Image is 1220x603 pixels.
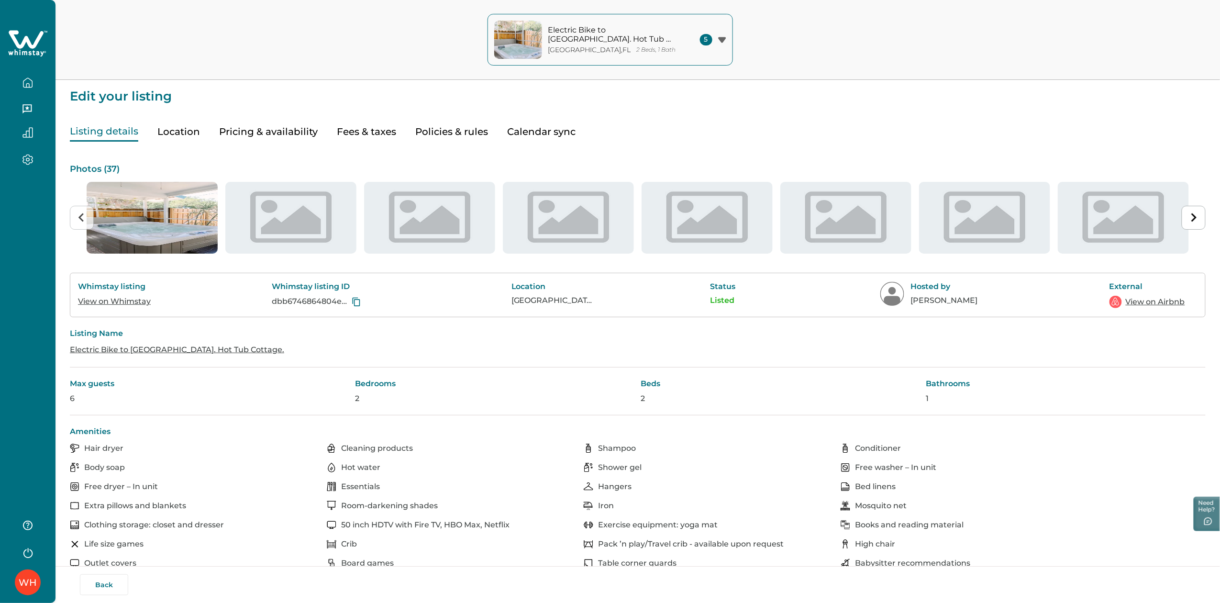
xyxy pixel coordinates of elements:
img: amenity-icon [584,558,593,568]
img: list-photos [780,182,911,254]
p: Free washer – In unit [855,463,936,472]
img: amenity-icon [841,444,850,453]
p: 2 [355,394,635,403]
img: amenity-icon [584,482,593,491]
img: list-photos [503,182,634,254]
img: amenity-icon [584,520,593,530]
button: Fees & taxes [337,122,396,142]
p: Books and reading material [855,520,964,530]
img: amenity-icon [327,482,336,491]
p: Table corner guards [598,558,677,568]
p: Essentials [341,482,380,491]
p: 2 Beds, 1 Bath [637,46,676,54]
p: [GEOGRAPHIC_DATA] , FL [548,46,631,54]
p: 50 inch HDTV with Fire TV, HBO Max, Netflix [341,520,510,530]
a: View on Airbnb [1126,296,1185,308]
img: amenity-icon [841,520,850,530]
img: amenity-icon [841,463,850,472]
p: Location [511,282,593,291]
img: list-photos [87,182,218,254]
li: 7 of 37 [919,182,1050,254]
img: amenity-icon [327,501,336,511]
img: property-cover [494,21,542,59]
p: Hangers [598,482,632,491]
span: 5 [700,34,712,45]
button: Next slide [1182,206,1206,230]
p: Hair dryer [84,444,123,453]
p: 6 [70,394,350,403]
p: Beds [641,379,921,389]
img: amenity-icon [70,463,79,472]
p: Pack ’n play/Travel crib - available upon request [598,539,784,549]
p: Board games [341,558,394,568]
li: 6 of 37 [780,182,911,254]
a: Electric Bike to [GEOGRAPHIC_DATA]. Hot Tub Cottage. [70,345,284,354]
p: Hosted by [911,282,992,291]
div: Whimstay Host [19,571,37,594]
img: amenity-icon [841,539,850,549]
p: Electric Bike to [GEOGRAPHIC_DATA]. Hot Tub Cottage. [548,25,677,44]
p: Listed [710,296,763,305]
p: Exercise equipment: yoga mat [598,520,718,530]
p: [PERSON_NAME] [911,296,992,305]
p: Status [710,282,763,291]
p: External [1109,282,1186,291]
p: Crib [341,539,357,549]
img: amenity-icon [70,501,79,511]
button: Previous slide [70,206,94,230]
img: amenity-icon [584,539,593,549]
p: Hot water [341,463,380,472]
p: Amenities [70,427,1206,436]
p: Conditioner [855,444,901,453]
p: Cleaning products [341,444,413,453]
img: amenity-icon [327,539,336,549]
p: Mosquito net [855,501,907,511]
img: list-photos [364,182,495,254]
img: amenity-icon [584,444,593,453]
button: Listing details [70,122,138,142]
p: Room-darkening shades [341,501,438,511]
a: View on Whimstay [78,297,151,306]
p: Bed linens [855,482,896,491]
li: 2 of 37 [225,182,356,254]
p: Life size games [84,539,144,549]
li: 8 of 37 [1058,182,1189,254]
img: amenity-icon [70,520,79,530]
button: Location [157,122,200,142]
img: amenity-icon [584,463,593,472]
img: amenity-icon [70,482,79,491]
p: Max guests [70,379,350,389]
p: dbb6746864804eae4ecead576867bb1d [272,297,350,306]
button: Calendar sync [507,122,576,142]
img: amenity-icon [841,501,850,511]
p: Shampoo [598,444,636,453]
img: amenity-icon [327,463,336,472]
p: Extra pillows and blankets [84,501,186,511]
li: 3 of 37 [364,182,495,254]
img: amenity-icon [841,482,850,491]
p: Photos ( 37 ) [70,165,1206,174]
p: Free dryer – In unit [84,482,158,491]
img: list-photos [642,182,773,254]
button: Pricing & availability [219,122,318,142]
img: amenity-icon [327,444,336,453]
img: amenity-icon [584,501,593,511]
p: Shower gel [598,463,642,472]
p: 2 [641,394,921,403]
li: 4 of 37 [503,182,634,254]
img: amenity-icon [70,444,79,453]
img: amenity-icon [327,558,336,568]
img: amenity-icon [70,558,79,568]
li: 5 of 37 [642,182,773,254]
p: Bedrooms [355,379,635,389]
p: Whimstay listing ID [272,282,394,291]
button: property-coverElectric Bike to [GEOGRAPHIC_DATA]. Hot Tub Cottage.[GEOGRAPHIC_DATA],FL2 Beds, 1 B... [488,14,733,66]
button: Policies & rules [415,122,488,142]
p: Bathrooms [926,379,1206,389]
p: [GEOGRAPHIC_DATA], [GEOGRAPHIC_DATA], [GEOGRAPHIC_DATA] [511,296,593,305]
p: Iron [598,501,614,511]
img: list-photos [225,182,356,254]
p: Listing Name [70,329,1206,338]
p: Body soap [84,463,125,472]
button: Back [80,574,128,595]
